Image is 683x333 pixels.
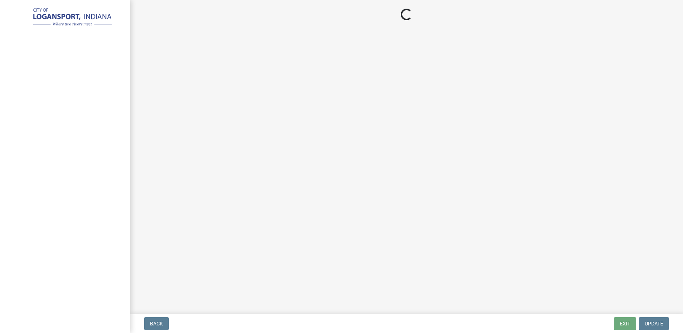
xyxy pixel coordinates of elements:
[150,321,163,327] span: Back
[144,317,169,330] button: Back
[639,317,669,330] button: Update
[614,317,636,330] button: Exit
[645,321,663,327] span: Update
[14,8,119,28] img: City of Logansport, Indiana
